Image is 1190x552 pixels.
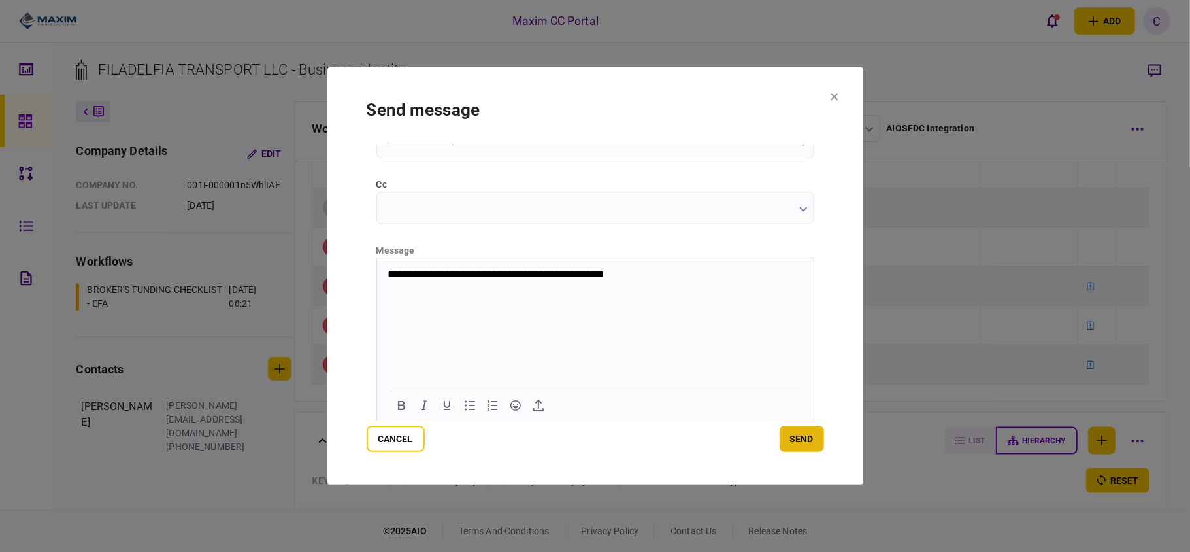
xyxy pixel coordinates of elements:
[367,100,824,120] h1: send message
[367,426,425,452] button: Cancel
[376,192,814,224] input: cc
[390,396,412,415] button: Bold
[482,396,504,415] button: Numbered list
[436,396,458,415] button: Underline
[376,244,814,258] div: message
[459,396,481,415] button: Bullet list
[376,178,814,192] label: cc
[504,396,527,415] button: Emojis
[780,426,824,452] button: send
[377,258,814,389] iframe: Rich Text Area
[413,396,435,415] button: Italic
